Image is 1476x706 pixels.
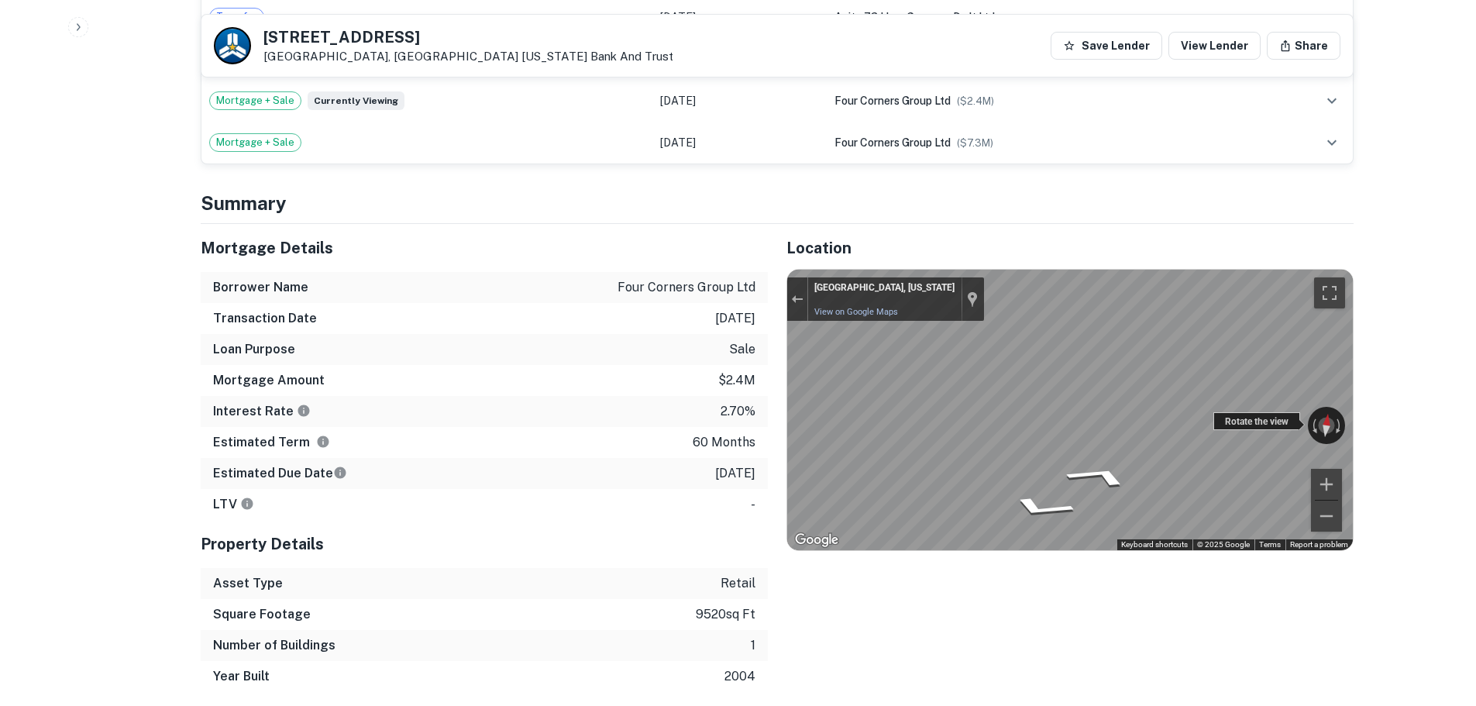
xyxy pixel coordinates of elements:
[316,435,330,449] svg: Term is based on a standard schedule for this type of loan.
[721,574,755,593] p: retail
[333,466,347,480] svg: Estimate is based on a standard schedule for this type of loan.
[213,433,330,452] h6: Estimated Term
[213,371,325,390] h6: Mortgage Amount
[213,495,254,514] h6: LTV
[983,491,1099,525] path: Go South
[1051,32,1162,60] button: Save Lender
[1213,412,1300,430] div: Rotate the view
[957,137,993,149] span: ($ 7.3M )
[521,50,673,63] a: [US_STATE] Bank And Trust
[1319,88,1345,114] button: expand row
[787,270,1353,550] div: Map
[652,80,827,122] td: [DATE]
[957,95,994,107] span: ($ 2.4M )
[834,95,951,107] span: four corners group ltd
[213,636,335,655] h6: Number of Buildings
[1197,540,1250,549] span: © 2025 Google
[263,50,673,64] p: [GEOGRAPHIC_DATA], [GEOGRAPHIC_DATA]
[308,91,404,110] span: Currently viewing
[240,497,254,511] svg: LTVs displayed on the website are for informational purposes only and may be reported incorrectly...
[201,236,768,260] h5: Mortgage Details
[721,402,755,421] p: 2.70%
[791,530,842,550] img: Google
[724,667,755,686] p: 2004
[210,93,301,108] span: Mortgage + Sale
[213,402,311,421] h6: Interest Rate
[1311,469,1342,500] button: Zoom in
[618,278,755,297] p: four corners group ltd
[729,340,755,359] p: sale
[1319,4,1345,30] button: expand row
[210,9,263,25] span: Transfer
[213,278,308,297] h6: Borrower Name
[213,464,347,483] h6: Estimated Due Date
[1316,406,1336,445] button: Reset the view
[751,636,755,655] p: 1
[1308,407,1319,444] button: Rotate counterclockwise
[1311,501,1342,532] button: Zoom out
[718,371,755,390] p: $2.4m
[263,29,673,45] h5: [STREET_ADDRESS]
[210,135,301,150] span: Mortgage + Sale
[814,282,955,294] div: [GEOGRAPHIC_DATA], [US_STATE]
[1319,129,1345,156] button: expand row
[1121,539,1188,550] button: Keyboard shortcuts
[297,404,311,418] svg: The interest rates displayed on the website are for informational purposes only and may be report...
[967,291,978,308] a: Show location on map
[1041,460,1157,493] path: Go North
[715,464,755,483] p: [DATE]
[213,574,283,593] h6: Asset Type
[213,340,295,359] h6: Loan Purpose
[1267,32,1340,60] button: Share
[213,309,317,328] h6: Transaction Date
[791,530,842,550] a: Open this area in Google Maps (opens a new window)
[201,532,768,556] h5: Property Details
[787,270,1353,550] div: Street View
[1290,540,1348,549] a: Report a problem
[1399,582,1476,656] iframe: Chat Widget
[213,667,270,686] h6: Year Built
[834,136,951,149] span: four corners group ltd
[1334,407,1345,444] button: Rotate clockwise
[907,11,995,23] span: genecov dmlt ltd
[652,122,827,164] td: [DATE]
[834,11,896,23] span: apitx 73 llc
[1168,32,1261,60] a: View Lender
[715,309,755,328] p: [DATE]
[751,495,755,514] p: -
[693,433,755,452] p: 60 months
[1259,540,1281,549] a: Terms (opens in new tab)
[787,289,807,310] button: Exit the Street View
[814,307,898,317] a: View on Google Maps
[213,605,311,624] h6: Square Footage
[786,236,1354,260] h5: Location
[201,189,1354,217] h4: Summary
[834,9,1255,26] div: →
[696,605,755,624] p: 9520 sq ft
[1314,277,1345,308] button: Toggle fullscreen view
